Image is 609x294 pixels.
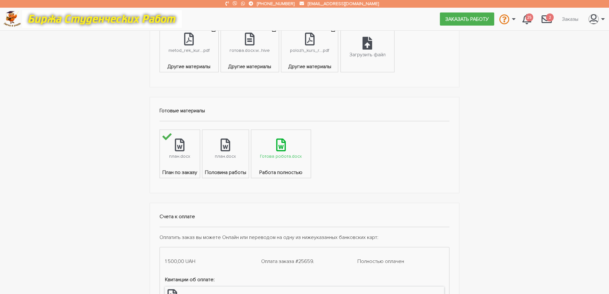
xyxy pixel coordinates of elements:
[536,10,557,28] a: 2
[160,130,200,169] a: план.docx
[221,63,278,72] span: Другие материалы
[353,258,449,266] span: Полностью оплачен
[221,24,278,63] a: готова.docx.w...hive
[160,107,205,114] strong: Готовые материалы
[160,130,174,146] span: Вы утвредили этот план
[290,47,329,54] div: polozh_kurs_r....pdf
[256,258,353,266] span: Оплата заказа #25659.
[546,13,554,21] span: 2
[165,276,215,283] strong: Квитанции об оплате:
[168,47,210,54] div: metod_rek_kur....pdf
[202,130,249,169] a: план.docx
[4,11,21,27] img: logo-c4363faeb99b52c628a42810ed6dfb4293a56d4e4775eb116515dfe7f33672af.png
[230,47,270,54] div: готова.docx.w...hive
[160,258,256,266] span: 1 500,00 UAH
[526,13,533,21] span: 25
[169,153,190,160] div: план.docx
[160,213,195,220] strong: Счета к оплате
[160,24,218,63] a: metod_rek_kur....pdf
[160,234,450,242] p: Оплатить заказ вы можете Онлайн или переводом на одну из нижеуказанных банковских карт:
[260,153,302,160] div: Готова робота.docx
[22,10,182,28] img: motto-12e01f5a76059d5f6a28199ef077b1f78e012cfde436ab5cf1d4517935686d32.gif
[160,169,200,178] span: План по заказу
[251,169,310,178] span: Работа полностью
[251,130,310,169] a: Готова робота.docx
[257,1,294,6] a: [PHONE_NUMBER]
[281,24,338,63] a: polozh_kurs_r....pdf
[281,63,338,72] span: Другие материалы
[308,1,379,6] a: [EMAIL_ADDRESS][DOMAIN_NAME]
[202,169,249,178] span: Половина работы
[215,153,236,160] div: план.docx
[557,13,583,25] a: Заказы
[517,10,536,28] a: 25
[440,12,494,25] a: Заказать работу
[349,51,386,59] div: Загрузить файл
[160,63,218,72] span: Другие материалы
